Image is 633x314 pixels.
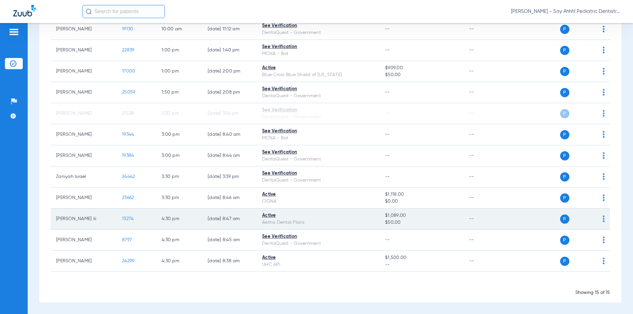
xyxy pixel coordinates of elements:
[464,166,508,187] td: --
[385,111,390,116] span: --
[385,153,390,158] span: --
[156,124,202,145] td: 3:00 PM
[202,251,257,272] td: [DATE] 8:38 AM
[51,230,117,251] td: [PERSON_NAME]
[560,257,569,266] span: P
[262,149,375,156] div: See Verification
[156,251,202,272] td: 4:30 PM
[560,151,569,160] span: P
[122,90,135,95] span: 25059
[156,209,202,230] td: 4:30 PM
[262,135,375,142] div: MCNA - Bot
[262,156,375,163] div: DentaQuest - Government
[464,19,508,40] td: --
[122,195,134,200] span: 23662
[385,174,390,179] span: --
[560,25,569,34] span: P
[122,259,134,263] span: 24299
[122,216,134,221] span: 13274
[600,282,633,314] iframe: Chat Widget
[51,61,117,82] td: [PERSON_NAME]
[156,187,202,209] td: 3:30 PM
[385,212,458,219] span: $1,089.00
[560,46,569,55] span: P
[385,198,458,205] span: $0.00
[262,198,375,205] div: CIGNA
[560,109,569,118] span: P
[603,258,605,264] img: group-dot-blue.svg
[464,124,508,145] td: --
[262,50,375,57] div: MCNA - Bot
[560,67,569,76] span: P
[202,187,257,209] td: [DATE] 8:46 AM
[603,237,605,243] img: group-dot-blue.svg
[202,40,257,61] td: [DATE] 1:40 PM
[262,233,375,240] div: See Verification
[385,238,390,242] span: --
[122,27,133,31] span: 19130
[385,219,458,226] span: $50.00
[262,71,375,78] div: Blue Cross Blue Shield of [US_STATE]
[202,103,257,124] td: [DATE] 3:14 PM
[202,19,257,40] td: [DATE] 11:12 AM
[262,191,375,198] div: Active
[122,238,132,242] span: 8797
[385,71,458,78] span: $50.00
[202,145,257,166] td: [DATE] 8:44 AM
[262,254,375,261] div: Active
[262,107,375,114] div: See Verification
[560,214,569,224] span: P
[262,93,375,100] div: DentaQuest - Government
[464,209,508,230] td: --
[156,103,202,124] td: 2:30 PM
[560,130,569,139] span: P
[603,194,605,201] img: group-dot-blue.svg
[202,82,257,103] td: [DATE] 2:08 PM
[603,110,605,117] img: group-dot-blue.svg
[385,132,390,137] span: --
[464,103,508,124] td: --
[262,170,375,177] div: See Verification
[51,187,117,209] td: [PERSON_NAME]
[51,103,117,124] td: [PERSON_NAME]
[51,145,117,166] td: [PERSON_NAME]
[202,166,257,187] td: [DATE] 3:39 PM
[262,128,375,135] div: See Verification
[464,61,508,82] td: --
[262,114,375,121] div: DentaQuest - Government
[202,209,257,230] td: [DATE] 8:47 AM
[122,174,135,179] span: 24442
[202,61,257,82] td: [DATE] 2:00 PM
[385,27,390,31] span: --
[603,47,605,53] img: group-dot-blue.svg
[464,82,508,103] td: --
[603,89,605,96] img: group-dot-blue.svg
[603,152,605,159] img: group-dot-blue.svg
[560,193,569,203] span: P
[156,19,202,40] td: 10:00 AM
[9,28,19,36] img: hamburger-icon
[603,131,605,138] img: group-dot-blue.svg
[51,82,117,103] td: [PERSON_NAME]
[511,8,620,15] span: [PERSON_NAME] - Say Ahhh! Pediatric Dentistry
[464,251,508,272] td: --
[156,230,202,251] td: 4:30 PM
[262,86,375,93] div: See Verification
[385,261,458,268] span: --
[13,5,36,16] img: Zuub Logo
[385,254,458,261] span: $1,500.00
[86,9,92,14] img: Search Icon
[262,240,375,247] div: DentaQuest - Government
[122,153,134,158] span: 19384
[262,43,375,50] div: See Verification
[464,187,508,209] td: --
[156,82,202,103] td: 1:50 PM
[464,230,508,251] td: --
[122,111,134,116] span: 21538
[560,88,569,97] span: P
[560,236,569,245] span: P
[262,22,375,29] div: See Verification
[202,124,257,145] td: [DATE] 8:40 AM
[51,19,117,40] td: [PERSON_NAME]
